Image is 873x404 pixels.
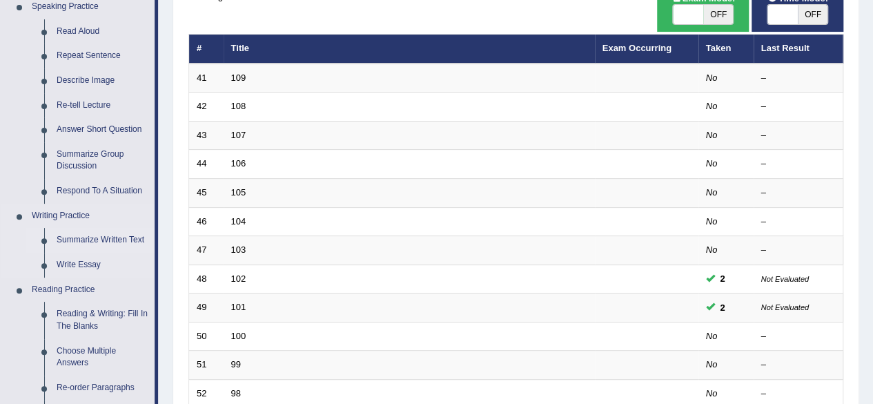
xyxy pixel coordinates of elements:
a: 101 [231,302,246,312]
a: Exam Occurring [602,43,671,53]
em: No [706,130,718,140]
small: Not Evaluated [761,303,809,311]
th: Last Result [754,35,843,64]
th: Taken [698,35,754,64]
td: 49 [189,294,224,323]
em: No [706,101,718,111]
a: Writing Practice [26,204,155,229]
a: 106 [231,158,246,169]
a: Repeat Sentence [50,44,155,68]
div: – [761,387,836,401]
em: No [706,158,718,169]
em: No [706,73,718,83]
em: No [706,244,718,255]
div: – [761,157,836,171]
div: – [761,186,836,200]
em: No [706,388,718,398]
div: – [761,100,836,113]
a: 107 [231,130,246,140]
td: 47 [189,236,224,265]
a: Summarize Written Text [50,228,155,253]
td: 43 [189,121,224,150]
div: – [761,330,836,343]
td: 46 [189,207,224,236]
em: No [706,359,718,369]
div: – [761,215,836,229]
a: 98 [231,388,241,398]
th: # [189,35,224,64]
td: 48 [189,264,224,294]
a: Reading & Writing: Fill In The Blanks [50,302,155,338]
em: No [706,331,718,341]
a: Summarize Group Discussion [50,142,155,179]
a: Re-tell Lecture [50,93,155,118]
span: You can still take this question [715,271,731,286]
td: 42 [189,93,224,122]
span: OFF [703,5,734,24]
a: 103 [231,244,246,255]
div: – [761,358,836,372]
em: No [706,187,718,198]
td: 41 [189,64,224,93]
a: 104 [231,216,246,227]
a: Read Aloud [50,19,155,44]
a: 108 [231,101,246,111]
a: 102 [231,273,246,284]
a: 105 [231,187,246,198]
span: You can still take this question [715,300,731,315]
a: Re-order Paragraphs [50,376,155,401]
div: – [761,129,836,142]
a: 109 [231,73,246,83]
a: Describe Image [50,68,155,93]
a: 99 [231,359,241,369]
a: 100 [231,331,246,341]
td: 51 [189,351,224,380]
div: – [761,244,836,257]
a: Respond To A Situation [50,179,155,204]
td: 44 [189,150,224,179]
a: Choose Multiple Answers [50,339,155,376]
td: 45 [189,179,224,208]
a: Answer Short Question [50,117,155,142]
a: Reading Practice [26,278,155,302]
th: Title [224,35,595,64]
div: – [761,72,836,85]
span: OFF [798,5,828,24]
a: Write Essay [50,253,155,278]
small: Not Evaluated [761,275,809,283]
em: No [706,216,718,227]
td: 50 [189,322,224,351]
